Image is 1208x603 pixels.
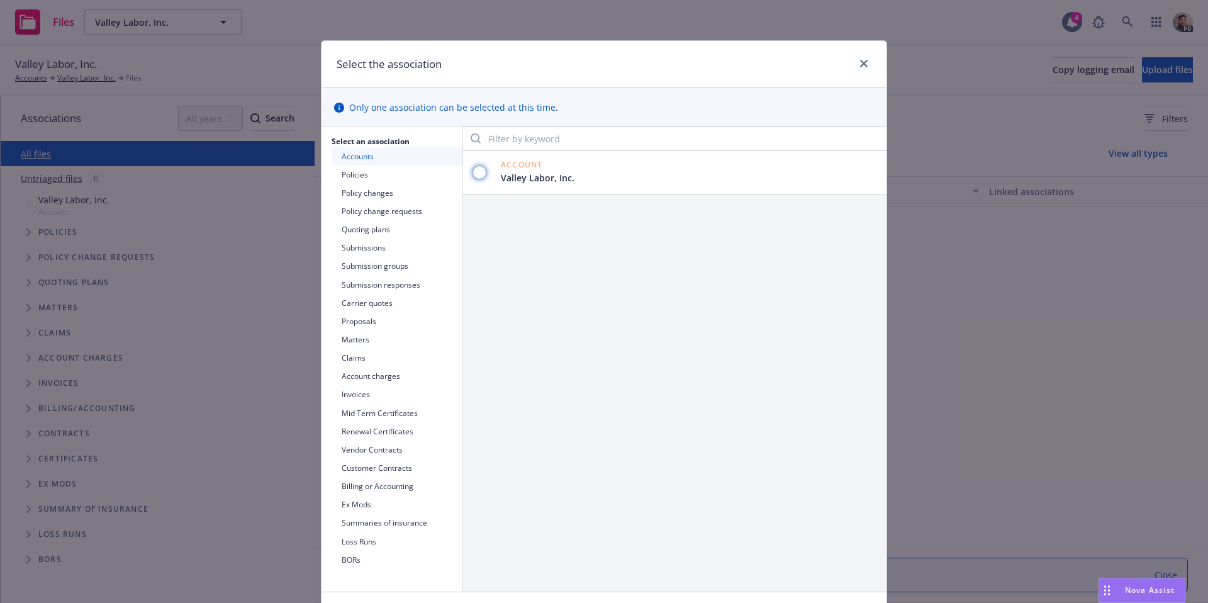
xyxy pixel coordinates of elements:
a: close [856,56,871,71]
span: Valley Labor, Inc. [501,171,876,184]
button: Customer Contracts [332,459,462,477]
button: Policy change requests [332,202,462,220]
button: Policies [332,166,462,184]
button: Ex Mods [332,495,462,514]
button: Submissions [332,239,462,257]
button: Accounts [332,147,462,166]
button: Proposals [332,312,462,330]
button: Submission responses [332,276,462,294]
button: BORs [332,551,462,569]
button: Renewal Certificates [332,422,462,441]
button: Loss Runs [332,533,462,551]
div: Drag to move [1099,578,1115,602]
button: Vendor Contracts [332,441,462,459]
h2: Select an association [322,136,462,147]
button: Account charges [332,367,462,385]
button: Submission groups [332,257,462,275]
h1: Select the association [337,56,442,72]
button: Billing or Accounting [332,477,462,495]
button: Policy changes [332,184,462,202]
span: Only one association can be selected at this time. [349,101,558,114]
button: Quoting plans [332,220,462,239]
button: Carrier quotes [332,294,462,312]
button: Claims [332,349,462,367]
span: Account [501,161,542,169]
button: Matters [332,330,462,349]
button: Mid Term Certificates [332,404,462,422]
span: Nova Assist [1125,585,1175,595]
button: Nova Assist [1099,578,1185,603]
input: Filter by keyword [463,126,886,151]
button: Summaries of insurance [332,514,462,532]
button: Invoices [332,385,462,403]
